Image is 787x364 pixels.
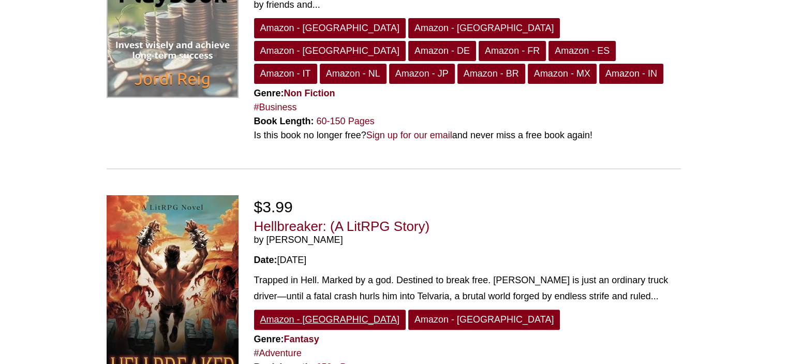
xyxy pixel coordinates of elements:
a: 60-150 Pages [317,116,375,126]
span: by [PERSON_NAME] [254,235,681,246]
a: Sign up for our email [366,130,452,140]
a: Non Fiction [284,88,335,98]
a: Amazon - [GEOGRAPHIC_DATA] [408,18,560,38]
a: Amazon - FR [479,41,546,61]
a: Amazon - IN [599,64,663,84]
a: Fantasy [284,334,319,344]
a: Amazon - MX [528,64,597,84]
div: Is this book no longer free? and never miss a free book again! [254,128,681,142]
strong: Genre: [254,334,319,344]
a: #Business [254,102,297,112]
a: Amazon - DE [408,41,476,61]
a: Amazon - ES [548,41,616,61]
strong: Date: [254,255,277,265]
span: $3.99 [254,198,293,215]
a: Amazon - IT [254,64,317,84]
a: Amazon - NL [320,64,387,84]
a: Amazon - [GEOGRAPHIC_DATA] [254,18,406,38]
a: Hellbreaker: (A LitRPG Story) [254,219,430,234]
a: Amazon - [GEOGRAPHIC_DATA] [408,310,560,330]
a: Amazon - [GEOGRAPHIC_DATA] [254,310,406,330]
strong: Book Length: [254,116,314,126]
a: #Adventure [254,348,302,358]
a: Amazon - BR [457,64,525,84]
strong: Genre: [254,88,335,98]
div: [DATE] [254,253,681,267]
a: Amazon - [GEOGRAPHIC_DATA] [254,41,406,61]
a: Amazon - JP [389,64,455,84]
div: Trapped in Hell. Marked by a god. Destined to break free. [PERSON_NAME] is just an ordinary truck... [254,272,681,304]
